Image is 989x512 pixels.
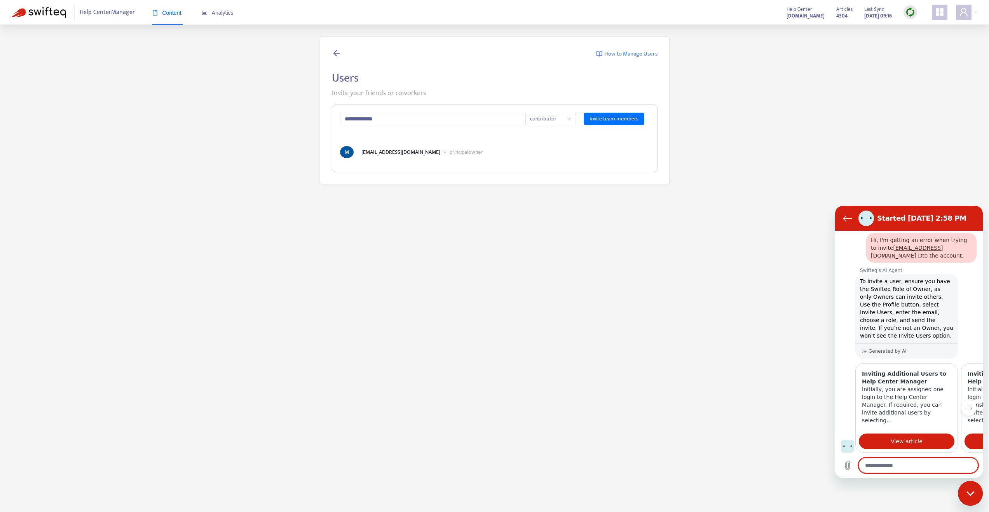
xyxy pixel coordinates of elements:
span: Help Center Manager [80,5,135,20]
b: - [444,148,446,156]
iframe: Messaging window [835,206,983,478]
span: Invite team members [590,115,638,123]
li: [EMAIL_ADDRESS][DOMAIN_NAME] [340,146,649,158]
img: Swifteq [12,7,66,18]
strong: [DATE] 09:16 [864,12,892,20]
button: Upload file [5,252,20,267]
span: M [340,146,354,158]
h2: Users [332,71,658,85]
span: Help Center [787,5,812,14]
span: contributor [530,113,571,125]
span: Last Sync [864,5,884,14]
iframe: Button to launch messaging window, conversation in progress [958,481,983,506]
span: user [959,7,968,17]
p: Invite your friends or coworkers [332,88,658,99]
h3: Inviting Additional Users to Help Center Translate [133,164,222,179]
span: Articles [836,5,853,14]
a: [DOMAIN_NAME] [787,11,825,20]
a: View article: 'Inviting Additional Users to Help Center Translate' [129,228,225,243]
span: book [152,10,158,16]
p: Initially, you are assigned one login to the Help Center Translate. If required, you can invite a... [133,179,222,218]
button: Invite team members [584,113,644,125]
strong: 4504 [836,12,848,20]
p: principal owner [450,148,483,156]
img: sync.dc5367851b00ba804db3.png [905,7,915,17]
span: How to Manage Users [604,50,658,59]
span: Analytics [202,10,234,16]
span: area-chart [202,10,207,16]
span: Content [152,10,181,16]
span: appstore [935,7,944,17]
img: image-link [596,51,602,57]
a: How to Manage Users [596,49,658,59]
strong: [DOMAIN_NAME] [787,12,825,20]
